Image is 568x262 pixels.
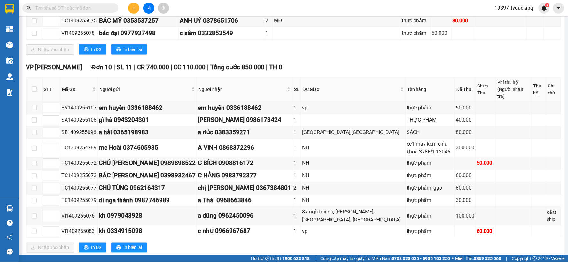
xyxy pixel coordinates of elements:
[60,127,98,139] td: SE1409255096
[407,159,454,167] div: thực phẩm
[302,144,405,152] div: NH
[60,15,98,27] td: TC1409255075
[265,29,272,37] div: 1
[547,209,560,223] div: đã tt ship
[60,170,98,182] td: TC1409255073
[99,143,196,153] div: me Hoài 0374605935
[490,4,539,12] span: 19397_lvduc.apq
[99,211,196,221] div: kh 0979043928
[556,5,562,11] span: caret-down
[293,228,300,236] div: 1
[111,44,147,55] button: printerIn biên lai
[293,197,300,205] div: 1
[302,104,405,112] div: vp
[303,86,399,93] span: ĐC Giao
[198,183,291,193] div: chị [PERSON_NAME] 0367384801
[476,77,496,102] th: Chưa Thu
[132,6,136,10] span: plus
[407,104,454,112] div: thực phẩm
[174,64,206,71] span: CC 110.000
[211,64,265,71] span: Tổng cước 850.000
[61,29,97,37] div: VI1409255078
[99,128,196,138] div: a hải 0365198983
[99,86,190,93] span: Người gửi
[372,255,450,262] span: Miền Nam
[407,184,454,192] div: thực phẩm, gạo
[6,26,13,32] img: dashboard-icon
[274,17,400,25] div: MĐ
[407,197,454,205] div: thực phẩm
[62,86,91,93] span: Mã GD
[61,159,97,167] div: TC1409255072
[198,171,291,181] div: C HẰNG 0983792377
[293,172,300,180] div: 1
[6,89,13,96] img: solution-icon
[302,184,405,192] div: NH
[61,144,97,152] div: TC1309254289
[402,17,430,25] div: thực phẩm
[161,6,166,10] span: aim
[61,17,97,25] div: TC1409255075
[407,129,454,137] div: SÁCH
[99,103,196,113] div: em huyền 0336188462
[456,104,474,112] div: 50.000
[407,140,454,156] div: xe1 máy kèm chìa khoá 378E!1-13046
[302,172,405,180] div: NH
[137,64,169,71] span: CR 740.000
[117,64,132,71] span: SL 11
[302,159,405,167] div: NH
[456,172,474,180] div: 60.000
[293,212,300,220] div: 1
[111,243,147,253] button: printerIn biên lai
[392,256,450,261] strong: 0708 023 035 - 0935 103 250
[477,159,494,167] div: 50.000
[60,102,98,114] td: BV1409255107
[207,64,209,71] span: |
[60,114,98,127] td: SA1409255108
[7,220,13,226] span: question-circle
[99,171,196,181] div: BÁC [PERSON_NAME] 0398932467
[26,243,74,253] button: downloadNhập kho nhận
[27,6,31,10] span: search
[7,249,13,255] span: message
[116,47,121,52] span: printer
[302,197,405,205] div: NH
[545,3,549,7] sup: 3
[113,64,115,71] span: |
[61,129,97,137] div: SE1409255096
[61,172,97,180] div: TC1409255073
[293,116,300,124] div: 1
[496,77,532,102] th: Phí thu hộ (Người nhận trả)
[91,46,101,53] span: In DS
[453,17,473,25] div: 80.000
[198,211,291,221] div: a dũng 0962450096
[302,228,405,236] div: vp
[266,64,268,71] span: |
[79,243,106,253] button: printerIn DS
[474,256,502,261] strong: 0369 525 060
[455,255,502,262] span: Miền Bắc
[456,116,474,124] div: 40.000
[5,4,14,14] img: logo-vxr
[61,228,97,236] div: VI1409255083
[6,57,13,64] img: warehouse-icon
[6,73,13,80] img: warehouse-icon
[198,103,291,113] div: em huyền 0336188462
[6,205,13,212] img: warehouse-icon
[506,255,507,262] span: |
[79,44,106,55] button: printerIn DS
[99,159,196,168] div: CHÚ [PERSON_NAME] 0989898522
[26,64,82,71] span: VP [PERSON_NAME]
[99,16,177,26] div: BÁC MỸ 0353537257
[456,212,474,220] div: 100.000
[532,77,546,102] th: Thu hộ
[198,143,291,153] div: A VINH 0868372296
[455,77,476,102] th: Đã Thu
[84,47,89,52] span: printer
[406,77,455,102] th: Tên hàng
[251,255,310,262] span: Hỗ trợ kỹ thuật:
[99,28,177,38] div: bác đại 0977937498
[6,41,13,48] img: warehouse-icon
[553,3,564,14] button: caret-down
